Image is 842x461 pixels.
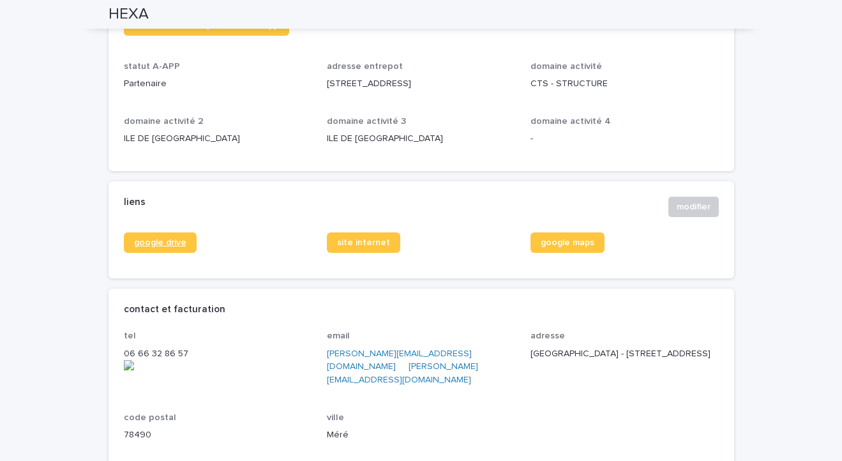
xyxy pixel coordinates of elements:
[530,232,605,253] a: google maps
[327,331,350,340] span: email
[530,347,719,361] p: [GEOGRAPHIC_DATA] - [STREET_ADDRESS]
[327,132,515,146] p: ILE DE [GEOGRAPHIC_DATA]
[337,238,390,247] span: site internet
[124,360,312,370] img: actions-icon.png
[541,238,594,247] span: google maps
[124,62,180,71] span: statut A-APP
[124,331,136,340] span: tel
[530,132,719,146] p: -
[124,117,204,126] span: domaine activité 2
[530,331,565,340] span: adresse
[327,232,400,253] a: site internet
[668,197,719,217] button: modifier
[530,117,611,126] span: domaine activité 4
[327,77,515,91] p: [STREET_ADDRESS]
[327,62,403,71] span: adresse entrepot
[124,232,197,253] a: google drive
[134,238,186,247] span: google drive
[124,197,146,208] h2: liens
[530,62,602,71] span: domaine activité
[124,77,312,91] p: Partenaire
[124,304,225,315] h2: contact et facturation
[677,200,710,213] span: modifier
[327,428,515,442] p: Méré
[327,117,406,126] span: domaine activité 3
[327,413,344,422] span: ville
[124,349,188,358] onoff-telecom-ce-phone-number-wrapper: 06 66 32 86 57
[530,77,719,91] p: CTS - STRUCTURE
[124,428,312,442] p: 78490
[327,349,472,372] a: [PERSON_NAME][EMAIL_ADDRESS][DOMAIN_NAME]
[124,413,176,422] span: code postal
[109,5,149,24] h2: HEXA
[124,132,312,146] p: ILE DE [GEOGRAPHIC_DATA]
